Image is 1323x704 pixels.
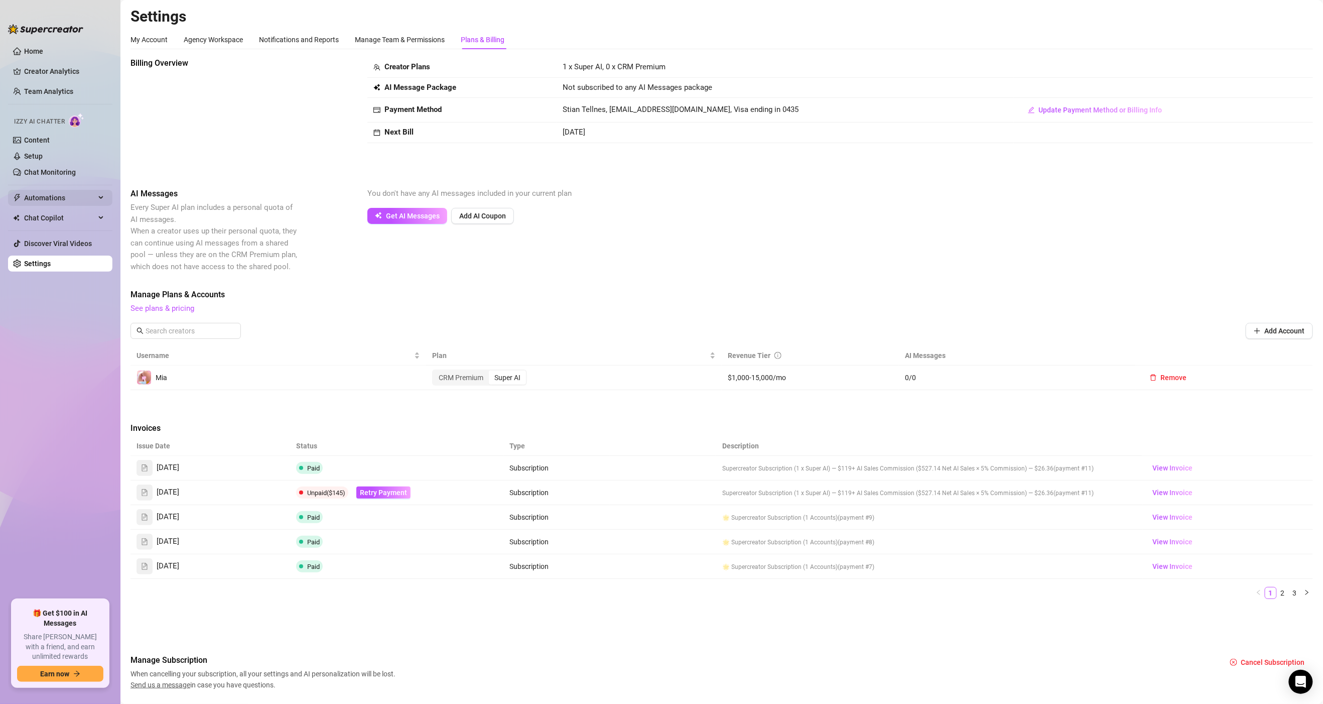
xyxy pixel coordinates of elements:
[307,489,345,497] span: Unpaid ($145)
[17,666,103,682] button: Earn nowarrow-right
[307,464,320,472] span: Paid
[1148,487,1197,499] a: View Invoice
[509,513,549,521] span: Subscription
[509,464,549,472] span: Subscription
[24,210,95,226] span: Chat Copilot
[433,371,489,385] div: CRM Premium
[1053,465,1094,472] span: (payment #11)
[130,188,299,200] span: AI Messages
[1241,658,1305,666] span: Cancel Subscription
[1256,590,1262,596] span: left
[355,34,445,45] div: Manage Team & Permissions
[130,57,299,69] span: Billing Overview
[384,105,442,114] strong: Payment Method
[73,670,80,677] span: arrow-right
[1053,490,1094,497] span: (payment #11)
[563,105,799,114] span: Stian Tellnes, [EMAIL_ADDRESS][DOMAIN_NAME], Visa ending in 0435
[137,371,151,385] img: Mia
[774,352,781,359] span: info-circle
[17,609,103,628] span: 🎁 Get $100 in AI Messages
[1289,587,1301,599] li: 3
[24,168,76,176] a: Chat Monitoring
[1161,374,1187,382] span: Remove
[130,7,1313,26] h2: Settings
[1301,587,1313,599] button: right
[8,24,83,34] img: logo-BBDzfeDw.svg
[14,117,65,127] span: Izzy AI Chatter
[899,346,1135,366] th: AI Messages
[259,34,339,45] div: Notifications and Reports
[307,514,320,521] span: Paid
[1253,587,1265,599] button: left
[1148,560,1197,572] a: View Invoice
[1020,102,1170,118] button: Update Payment Method or Billing Info
[1265,587,1277,599] li: 1
[451,208,514,224] button: Add AI Coupon
[24,190,95,206] span: Automations
[1150,374,1157,381] span: delete
[509,489,549,497] span: Subscription
[1152,512,1193,523] span: View Invoice
[838,539,874,546] span: (payment #8)
[137,350,412,361] span: Username
[838,514,874,521] span: (payment #9)
[130,681,190,689] span: Send us a message
[722,563,838,570] span: 🌟 Supercreator Subscription (1 Accounts)
[509,538,549,546] span: Subscription
[1265,588,1276,599] a: 1
[137,327,144,334] span: search
[1152,487,1193,498] span: View Invoice
[1277,588,1288,599] a: 2
[130,422,299,434] span: Invoices
[1230,659,1237,666] span: close-circle
[1028,106,1035,113] span: edit
[722,514,838,521] span: 🌟 Supercreator Subscription (1 Accounts)
[130,289,1313,301] span: Manage Plans & Accounts
[489,371,526,385] div: Super AI
[1148,511,1197,523] a: View Invoice
[141,538,148,545] span: file-text
[157,462,179,474] span: [DATE]
[130,668,399,690] span: When cancelling your subscription, all your settings and AI personalization will be lost. in case...
[13,194,21,202] span: thunderbolt
[1254,327,1261,334] span: plus
[141,514,148,521] span: file-text
[1277,587,1289,599] li: 2
[563,128,585,137] span: [DATE]
[459,212,506,220] span: Add AI Coupon
[360,489,407,497] span: Retry Payment
[156,374,167,382] span: Mia
[17,632,103,662] span: Share [PERSON_NAME] with a friend, and earn unlimited rewards
[24,152,43,160] a: Setup
[367,189,572,198] span: You don't have any AI messages included in your current plan
[838,563,874,570] span: (payment #7)
[24,47,43,55] a: Home
[307,563,320,570] span: Paid
[426,346,722,366] th: Plan
[563,82,712,94] span: Not subscribed to any AI Messages package
[184,34,243,45] div: Agency Workspace
[1152,462,1193,474] span: View Invoice
[1301,587,1313,599] li: Next Page
[1289,670,1313,694] div: Open Intercom Messenger
[384,128,414,137] strong: Next Bill
[13,214,20,221] img: Chat Copilot
[1246,323,1313,339] button: Add Account
[716,436,1142,456] th: Description
[432,370,527,386] div: segmented control
[130,203,297,271] span: Every Super AI plan includes a personal quota of AI messages. When a creator uses up their person...
[852,490,1053,497] span: + AI Sales Commission ($527.14 Net AI Sales × 5% Commission) — $26.36
[141,563,148,570] span: file-text
[852,465,1053,472] span: + AI Sales Commission ($527.14 Net AI Sales × 5% Commission) — $26.36
[373,129,380,136] span: calendar
[24,63,104,79] a: Creator Analytics
[130,34,168,45] div: My Account
[367,208,447,224] button: Get AI Messages
[157,487,179,499] span: [DATE]
[1253,587,1265,599] li: Previous Page
[503,436,610,456] th: Type
[40,670,69,678] span: Earn now
[24,240,92,248] a: Discover Viral Videos
[69,113,84,128] img: AI Chatter
[1148,536,1197,548] a: View Invoice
